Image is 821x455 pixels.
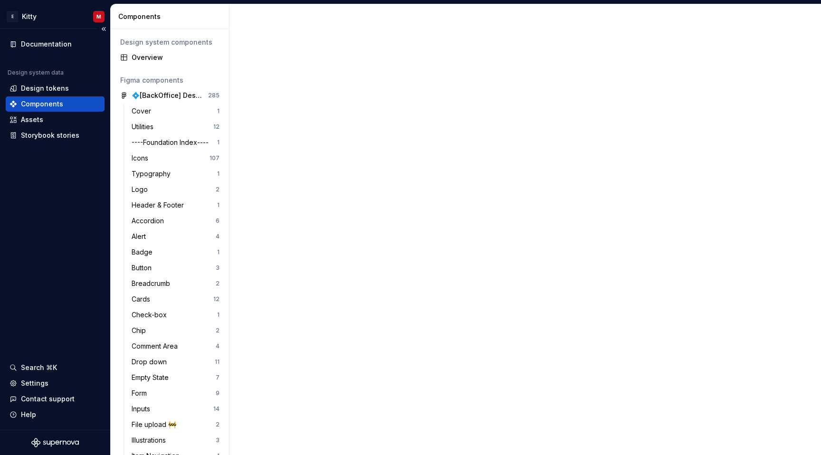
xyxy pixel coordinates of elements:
a: Logo2 [128,182,223,197]
div: 2 [216,186,220,193]
div: Settings [21,379,48,388]
div: Contact support [21,394,75,404]
div: 14 [213,405,220,413]
a: Settings [6,376,105,391]
div: Inputs [132,404,154,414]
div: Utilities [132,122,157,132]
button: Help [6,407,105,422]
a: Empty State7 [128,370,223,385]
div: 2 [216,327,220,334]
div: Accordion [132,216,168,226]
div: 12 [213,123,220,131]
a: Button3 [128,260,223,275]
a: Drop down11 [128,354,223,370]
div: 3 [216,264,220,272]
div: 1 [217,170,220,178]
a: Cover1 [128,104,223,119]
a: Accordion6 [128,213,223,228]
a: File upload 🚧2 [128,417,223,432]
div: Cover [132,106,155,116]
a: Documentation [6,37,105,52]
button: Contact support [6,391,105,407]
a: Utilities12 [128,119,223,134]
div: Form [132,389,151,398]
a: ----Foundation Index----1 [128,135,223,150]
div: 1 [217,248,220,256]
div: Design tokens [21,84,69,93]
div: Search ⌘K [21,363,57,372]
a: Assets [6,112,105,127]
div: Logo [132,185,152,194]
div: Comment Area [132,341,181,351]
div: 💠[BackOffice] Design System [132,91,202,100]
div: M [96,13,101,20]
div: Chip [132,326,150,335]
a: Storybook stories [6,128,105,143]
a: Badge1 [128,245,223,260]
div: Cards [132,294,154,304]
div: Header & Footer [132,200,188,210]
div: 1 [217,139,220,146]
div: Button [132,263,155,273]
div: 285 [208,92,220,99]
div: Documentation [21,39,72,49]
a: Check-box1 [128,307,223,322]
div: 7 [216,374,220,381]
div: Figma components [120,76,220,85]
div: Drop down [132,357,171,367]
a: Header & Footer1 [128,198,223,213]
button: Collapse sidebar [97,22,110,36]
a: Comment Area4 [128,339,223,354]
div: Components [118,12,225,21]
a: Cards12 [128,292,223,307]
a: Typography1 [128,166,223,181]
a: Illustrations3 [128,433,223,448]
div: File upload 🚧 [132,420,180,429]
a: Design tokens [6,81,105,96]
div: E [7,11,18,22]
div: 2 [216,280,220,287]
div: 4 [216,342,220,350]
div: ----Foundation Index---- [132,138,212,147]
div: 9 [216,389,220,397]
a: Inputs14 [128,401,223,417]
a: Breadcrumb2 [128,276,223,291]
div: Typography [132,169,174,179]
div: Check-box [132,310,171,320]
div: 2 [216,421,220,428]
a: Overview [116,50,223,65]
div: Empty State [132,373,172,382]
a: Form9 [128,386,223,401]
div: Badge [132,247,156,257]
div: Design system data [8,69,64,76]
div: 1 [217,311,220,319]
div: Alert [132,232,150,241]
a: Components [6,96,105,112]
div: Kitty [22,12,37,21]
button: Search ⌘K [6,360,105,375]
a: Icons107 [128,151,223,166]
a: Chip2 [128,323,223,338]
div: 1 [217,107,220,115]
div: Help [21,410,36,419]
a: 💠[BackOffice] Design System285 [116,88,223,103]
div: 4 [216,233,220,240]
div: Illustrations [132,436,170,445]
div: Overview [132,53,220,62]
div: Storybook stories [21,131,79,140]
div: Components [21,99,63,109]
div: Assets [21,115,43,124]
div: 1 [217,201,220,209]
div: 6 [216,217,220,225]
div: 11 [215,358,220,366]
div: 12 [213,295,220,303]
button: EKittyM [2,6,108,27]
div: 107 [210,154,220,162]
div: Design system components [120,38,220,47]
a: Alert4 [128,229,223,244]
div: Breadcrumb [132,279,174,288]
div: 3 [216,436,220,444]
svg: Supernova Logo [31,438,79,447]
div: Icons [132,153,152,163]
